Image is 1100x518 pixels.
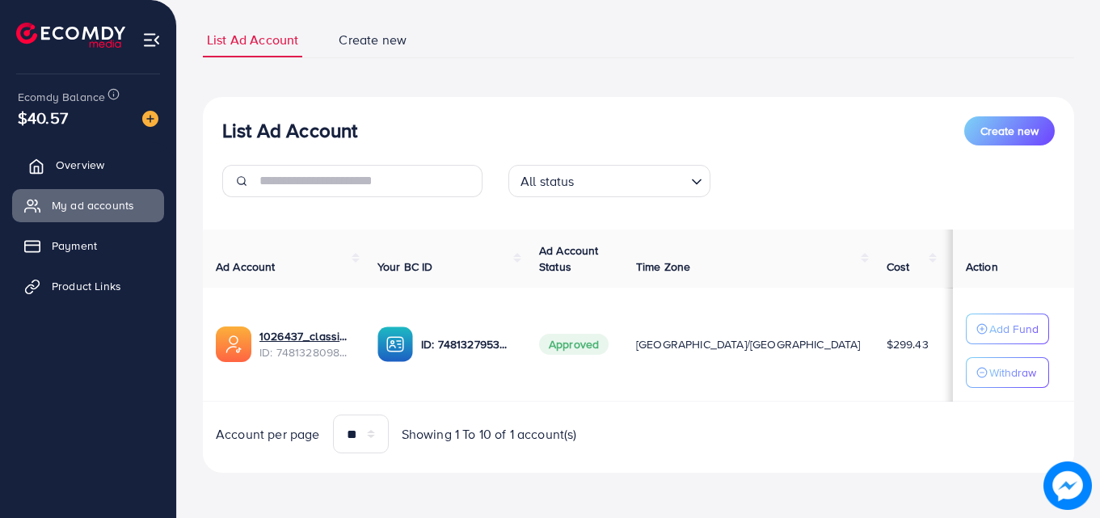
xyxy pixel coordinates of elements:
[56,157,104,173] span: Overview
[887,336,929,352] span: $299.43
[966,357,1049,388] button: Withdraw
[216,259,276,275] span: Ad Account
[12,230,164,262] a: Payment
[421,335,513,354] p: ID: 7481327953952456720
[12,149,164,181] a: Overview
[539,242,599,275] span: Ad Account Status
[142,111,158,127] img: image
[377,326,413,362] img: ic-ba-acc.ded83a64.svg
[18,106,68,129] span: $40.57
[52,197,134,213] span: My ad accounts
[636,336,861,352] span: [GEOGRAPHIC_DATA]/[GEOGRAPHIC_DATA]
[339,31,407,49] span: Create new
[377,259,433,275] span: Your BC ID
[216,425,320,444] span: Account per page
[966,259,998,275] span: Action
[259,328,352,344] a: 1026437_classicawearshop_1741882448534
[142,31,161,49] img: menu
[12,270,164,302] a: Product Links
[636,259,690,275] span: Time Zone
[980,123,1039,139] span: Create new
[989,319,1039,339] p: Add Fund
[259,328,352,361] div: <span class='underline'>1026437_classicawearshop_1741882448534</span></br>7481328098332966928
[207,31,298,49] span: List Ad Account
[1043,461,1092,510] img: image
[580,166,685,193] input: Search for option
[216,326,251,362] img: ic-ads-acc.e4c84228.svg
[52,238,97,254] span: Payment
[966,314,1049,344] button: Add Fund
[989,363,1036,382] p: Withdraw
[887,259,910,275] span: Cost
[222,119,357,142] h3: List Ad Account
[539,334,609,355] span: Approved
[52,278,121,294] span: Product Links
[508,165,710,197] div: Search for option
[402,425,577,444] span: Showing 1 To 10 of 1 account(s)
[16,23,125,48] img: logo
[12,189,164,221] a: My ad accounts
[517,170,578,193] span: All status
[964,116,1055,145] button: Create new
[18,89,105,105] span: Ecomdy Balance
[259,344,352,360] span: ID: 7481328098332966928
